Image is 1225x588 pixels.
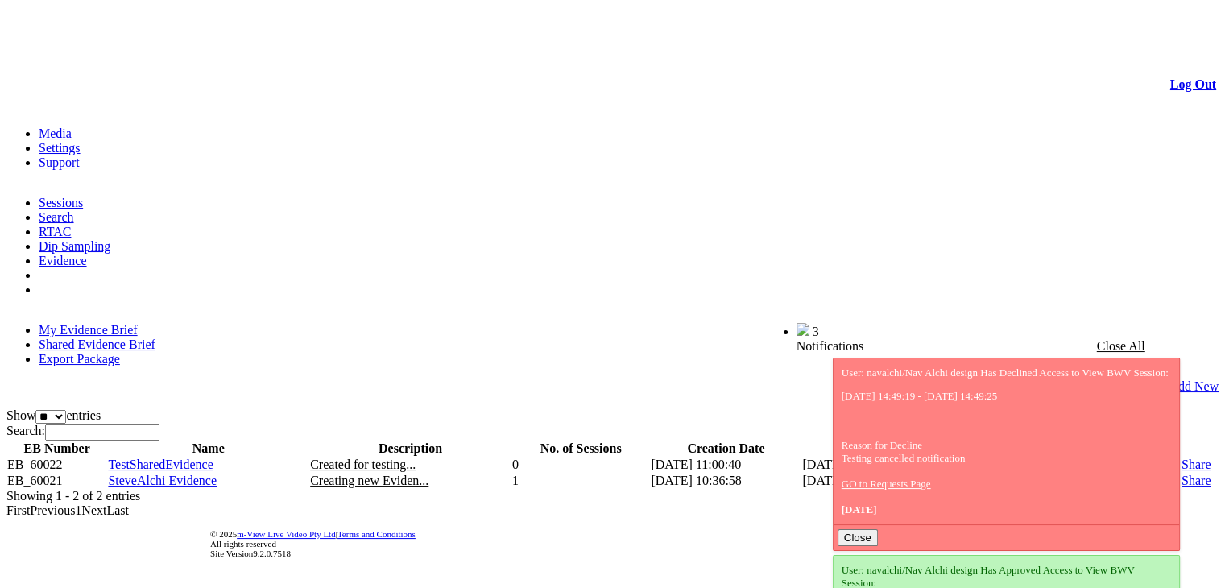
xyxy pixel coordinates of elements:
[6,441,107,457] th: EB Number: activate to sort column ascending
[76,520,140,567] img: DigiCert Secured Site Seal
[107,441,309,457] th: Name: activate to sort column ascending
[1097,339,1145,353] a: Close All
[6,457,107,473] td: EB_60022
[39,126,72,140] a: Media
[35,410,66,424] select: Showentries
[6,408,101,422] label: Show entries
[6,473,107,489] td: EB_60021
[1169,379,1219,394] a: Add New
[30,503,75,517] a: Previous
[6,503,30,517] a: First
[541,324,764,336] span: Welcome, [PERSON_NAME] design (General User)
[39,337,155,351] a: Shared Evidence Brief
[253,549,291,558] span: 9.2.0.7518
[45,424,159,441] input: Search:
[39,196,83,209] a: Sessions
[309,441,511,457] th: Description: activate to sort column ascending
[108,474,217,487] a: SteveAlchi Evidence
[813,325,819,338] span: 3
[797,339,1185,354] div: Notifications
[39,210,74,224] a: Search
[842,478,931,490] a: GO to Requests Page
[39,141,81,155] a: Settings
[511,473,650,489] td: 1
[511,457,650,473] td: 0
[237,529,336,539] a: m-View Live Video Pty Ltd
[842,366,1171,516] div: User: navalchi/Nav Alchi design Has Declined Access to View BWV Session: Reason for Decline Testi...
[106,503,129,517] a: Last
[6,424,159,437] label: Search:
[1170,77,1216,91] a: Log Out
[842,390,1171,403] p: [DATE] 14:49:19 - [DATE] 14:49:25
[797,323,809,336] img: bell25.png
[1182,458,1211,471] a: Share
[337,529,416,539] a: Terms and Conditions
[39,155,80,169] a: Support
[210,549,1216,558] div: Site Version
[6,489,1219,503] div: Showing 1 - 2 of 2 entries
[39,239,110,253] a: Dip Sampling
[310,474,428,487] span: Creating new Eviden...
[39,254,87,267] a: Evidence
[75,503,81,517] a: 1
[838,529,878,546] button: Close
[310,458,416,471] span: Created for testing...
[842,503,877,516] span: [DATE]
[108,458,213,471] a: TestSharedEvidence
[210,529,1216,558] div: © 2025 | All rights reserved
[39,323,138,337] a: My Evidence Brief
[511,441,650,457] th: No. of Sessions: activate to sort column ascending
[81,503,106,517] a: Next
[1182,474,1211,487] a: Share
[39,352,120,366] a: Export Package
[39,225,71,238] a: RTAC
